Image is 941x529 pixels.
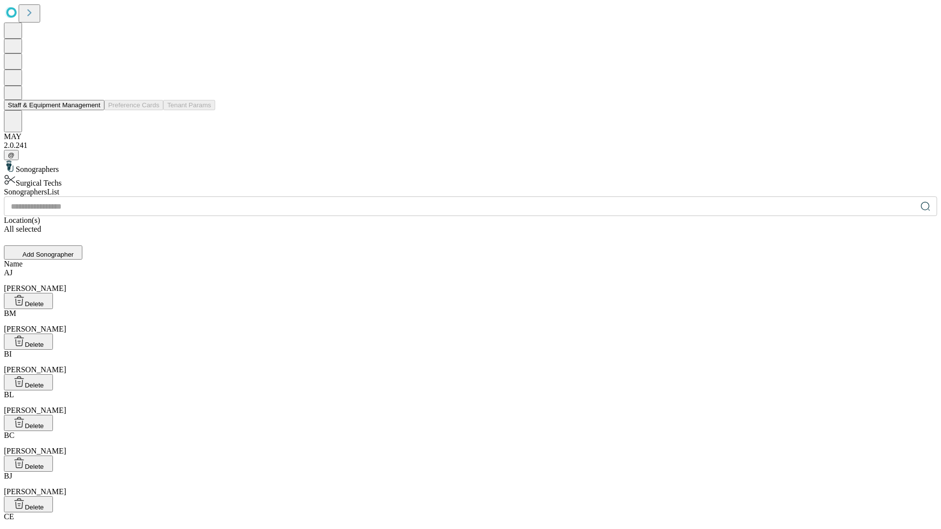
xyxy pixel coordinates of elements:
[4,431,14,439] span: BC
[4,374,53,390] button: Delete
[4,431,937,456] div: [PERSON_NAME]
[4,350,12,358] span: BI
[4,245,82,260] button: Add Sonographer
[25,504,44,511] span: Delete
[4,160,937,174] div: Sonographers
[4,174,937,188] div: Surgical Techs
[4,350,937,374] div: [PERSON_NAME]
[4,141,937,150] div: 2.0.241
[4,415,53,431] button: Delete
[4,309,16,317] span: BM
[25,341,44,348] span: Delete
[4,512,14,521] span: CE
[4,390,937,415] div: [PERSON_NAME]
[4,456,53,472] button: Delete
[25,422,44,430] span: Delete
[4,132,937,141] div: MAY
[4,472,12,480] span: BJ
[4,260,937,268] div: Name
[23,251,74,258] span: Add Sonographer
[25,300,44,308] span: Delete
[4,309,937,334] div: [PERSON_NAME]
[4,150,19,160] button: @
[4,334,53,350] button: Delete
[4,216,40,224] span: Location(s)
[25,463,44,470] span: Delete
[104,100,163,110] button: Preference Cards
[4,268,937,293] div: [PERSON_NAME]
[4,100,104,110] button: Staff & Equipment Management
[8,151,15,159] span: @
[4,496,53,512] button: Delete
[4,268,13,277] span: AJ
[25,382,44,389] span: Delete
[4,472,937,496] div: [PERSON_NAME]
[4,293,53,309] button: Delete
[163,100,215,110] button: Tenant Params
[4,225,937,234] div: All selected
[4,188,937,196] div: Sonographers List
[4,390,14,399] span: BL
